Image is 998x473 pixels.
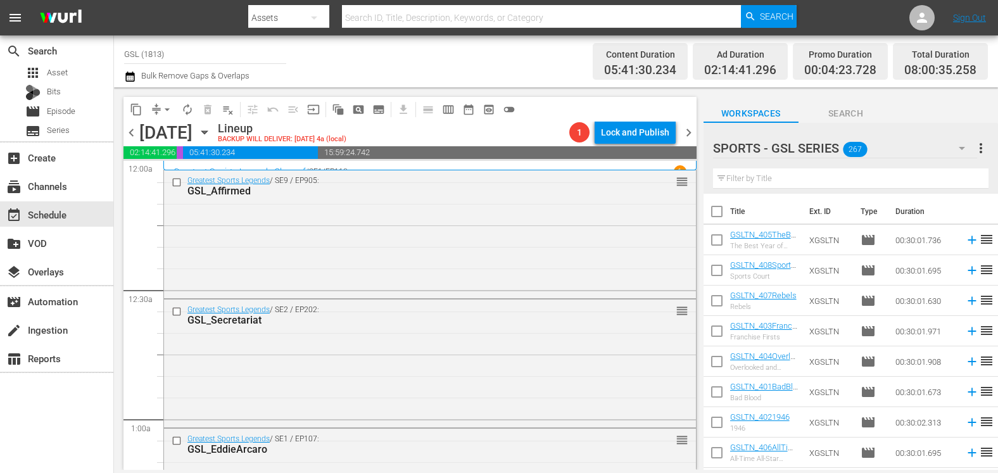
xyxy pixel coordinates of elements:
[804,438,856,468] td: XGSLTN
[123,125,139,141] span: chevron_left
[861,263,876,278] span: Episode
[973,133,989,163] button: more_vert
[853,194,888,229] th: Type
[861,445,876,460] span: Episode
[979,293,994,308] span: reorder
[47,105,75,118] span: Episode
[126,99,146,120] span: Copy Lineup
[804,346,856,377] td: XGSLTN
[730,303,797,311] div: Rebels
[730,382,798,401] a: GSLTN_401BadBlood
[890,346,960,377] td: 00:30:01.908
[676,433,688,446] button: reorder
[30,3,91,33] img: ans4CAIJ8jUAAAAAAAAAAAAAAAAAAAAAAAAgQb4GAAAAAAAAAAAAAAAAAAAAAAAAJMjXAAAAAAAAAAAAAAAAAAAAAAAAgAT5G...
[222,103,234,116] span: playlist_remove_outlined
[730,321,799,340] a: GSLTN_403FranchiseFirsts
[965,294,979,308] svg: Add to Schedule
[25,65,41,80] span: Asset
[174,167,306,177] a: Greatest Spoirts Legends Class of
[187,176,270,185] a: Greatest Sports Legends
[979,323,994,338] span: reorder
[730,394,799,402] div: Bad Blood
[804,63,876,78] span: 00:04:23.728
[979,414,994,429] span: reorder
[47,66,68,79] span: Asset
[348,99,369,120] span: Create Search Block
[979,232,994,247] span: reorder
[676,304,688,317] button: reorder
[595,121,676,144] button: Lock and Publish
[730,443,798,471] a: GSLTN_406AllTimeAllStarBaseballTeam
[139,71,249,80] span: Bulk Remove Gaps & Overlaps
[802,194,853,229] th: Ext. ID
[965,355,979,369] svg: Add to Schedule
[979,353,994,369] span: reorder
[704,63,776,78] span: 02:14:41.296
[904,63,976,78] span: 08:00:35.258
[804,377,856,407] td: XGSLTN
[458,99,479,120] span: Month Calendar View
[6,179,22,194] span: Channels
[187,434,270,443] a: Greatest Sports Legends
[177,146,183,159] span: 00:04:23.728
[6,294,22,310] span: Automation
[150,103,163,116] span: compress
[676,175,688,187] button: reorder
[161,103,174,116] span: arrow_drop_down
[704,46,776,63] div: Ad Duration
[332,103,344,116] span: auto_awesome_motion_outlined
[25,123,41,139] span: Series
[890,225,960,255] td: 00:30:01.736
[730,194,802,229] th: Title
[183,146,318,159] span: 05:41:30.234
[861,354,876,369] span: Episode
[965,415,979,429] svg: Add to Schedule
[979,262,994,277] span: reorder
[438,99,458,120] span: Week Calendar View
[309,167,325,176] p: SE1 /
[965,233,979,247] svg: Add to Schedule
[306,167,309,176] p: /
[888,194,964,229] th: Duration
[843,136,867,163] span: 267
[47,85,61,98] span: Bits
[730,363,799,372] div: Overlooked and Underrated
[704,106,799,122] span: Workspaces
[479,99,499,120] span: View Backup
[730,260,796,279] a: GSLTN_408SportsCourt
[730,230,798,249] a: GSLTN_405TheBestYearofTheirLives
[676,175,688,189] span: reorder
[6,208,22,223] span: Schedule
[177,99,198,120] span: Loop Content
[187,443,627,455] div: GSL_EddieArcaro
[218,99,238,120] span: Clear Lineup
[799,106,894,122] span: Search
[303,99,324,120] span: Update Metadata from Key Asset
[6,265,22,280] span: Overlays
[569,127,590,137] span: 1
[187,176,627,197] div: / SE9 / EP905:
[187,314,627,326] div: GSL_Secretariat
[25,104,41,119] span: Episode
[678,167,682,176] p: 1
[730,412,790,422] a: GSLTN_4021946
[979,445,994,460] span: reorder
[804,46,876,63] div: Promo Duration
[730,272,799,281] div: Sports Court
[953,13,986,23] a: Sign Out
[861,293,876,308] span: Episode
[890,438,960,468] td: 00:30:01.695
[6,236,22,251] span: VOD
[6,44,22,59] span: Search
[187,434,627,455] div: / SE1 / EP107:
[503,103,515,116] span: toggle_off
[198,99,218,120] span: Select an event to delete
[307,103,320,116] span: input
[25,85,41,100] div: Bits
[414,97,438,122] span: Day Calendar View
[324,97,348,122] span: Refresh All Search Blocks
[47,124,70,137] span: Series
[325,167,348,176] p: EP110
[604,46,676,63] div: Content Duration
[676,433,688,447] span: reorder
